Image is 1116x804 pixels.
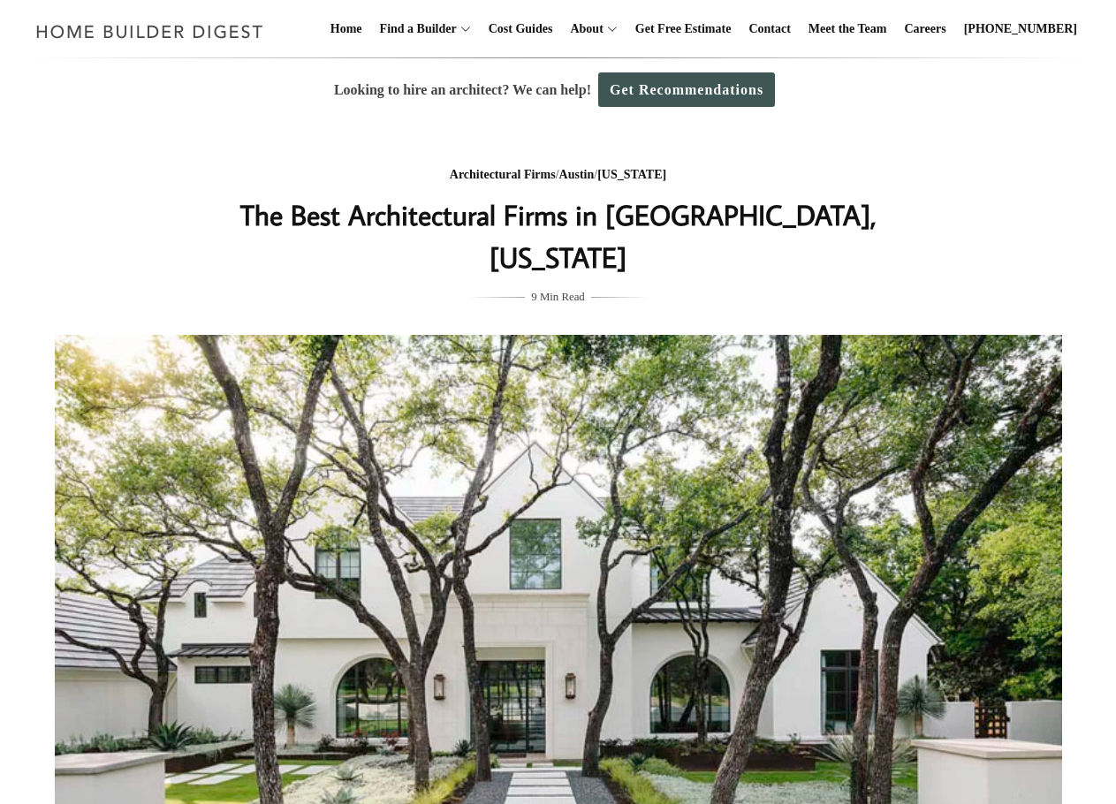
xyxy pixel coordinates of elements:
a: Careers [898,1,953,57]
a: Meet the Team [801,1,894,57]
a: Contact [741,1,797,57]
a: Get Recommendations [598,72,775,107]
a: [US_STATE] [597,168,666,181]
a: Architectural Firms [450,168,556,181]
span: 9 Min Read [531,287,584,307]
h1: The Best Architectural Firms in [GEOGRAPHIC_DATA], [US_STATE] [206,193,911,278]
a: Find a Builder [373,1,457,57]
img: Home Builder Digest [28,14,271,49]
a: Home [323,1,369,57]
a: [PHONE_NUMBER] [957,1,1084,57]
div: / / [206,164,911,186]
a: About [563,1,603,57]
a: Austin [559,168,595,181]
a: Cost Guides [482,1,560,57]
a: Get Free Estimate [628,1,739,57]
